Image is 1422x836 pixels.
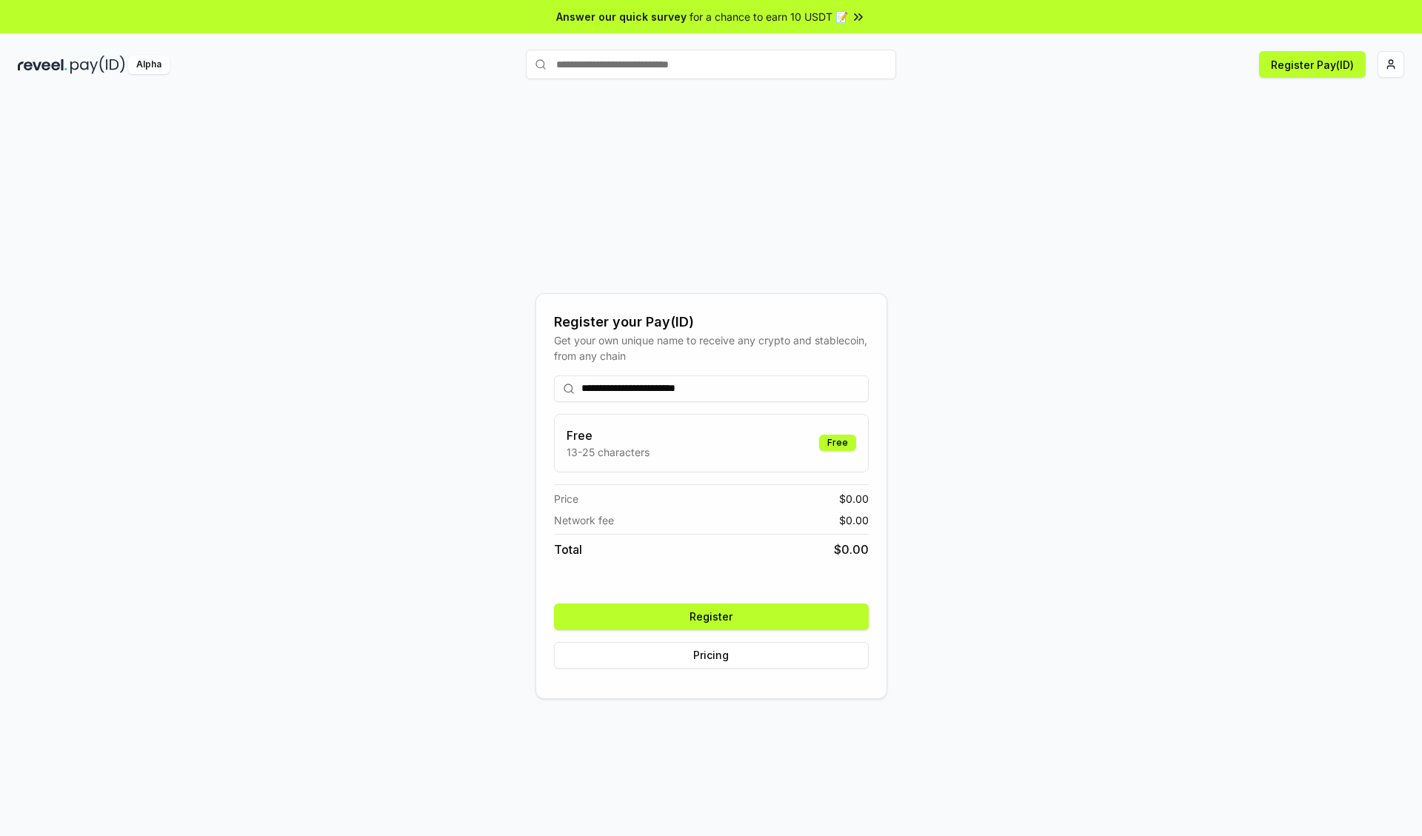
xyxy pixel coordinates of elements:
[554,312,869,332] div: Register your Pay(ID)
[1259,51,1366,78] button: Register Pay(ID)
[819,435,856,451] div: Free
[554,642,869,669] button: Pricing
[834,541,869,558] span: $ 0.00
[70,56,125,74] img: pay_id
[554,603,869,630] button: Register
[567,444,650,460] p: 13-25 characters
[839,512,869,528] span: $ 0.00
[556,9,687,24] span: Answer our quick survey
[554,512,614,528] span: Network fee
[554,491,578,506] span: Price
[554,332,869,364] div: Get your own unique name to receive any crypto and stablecoin, from any chain
[18,56,67,74] img: reveel_dark
[839,491,869,506] span: $ 0.00
[567,427,650,444] h3: Free
[128,56,170,74] div: Alpha
[690,9,848,24] span: for a chance to earn 10 USDT 📝
[554,541,582,558] span: Total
